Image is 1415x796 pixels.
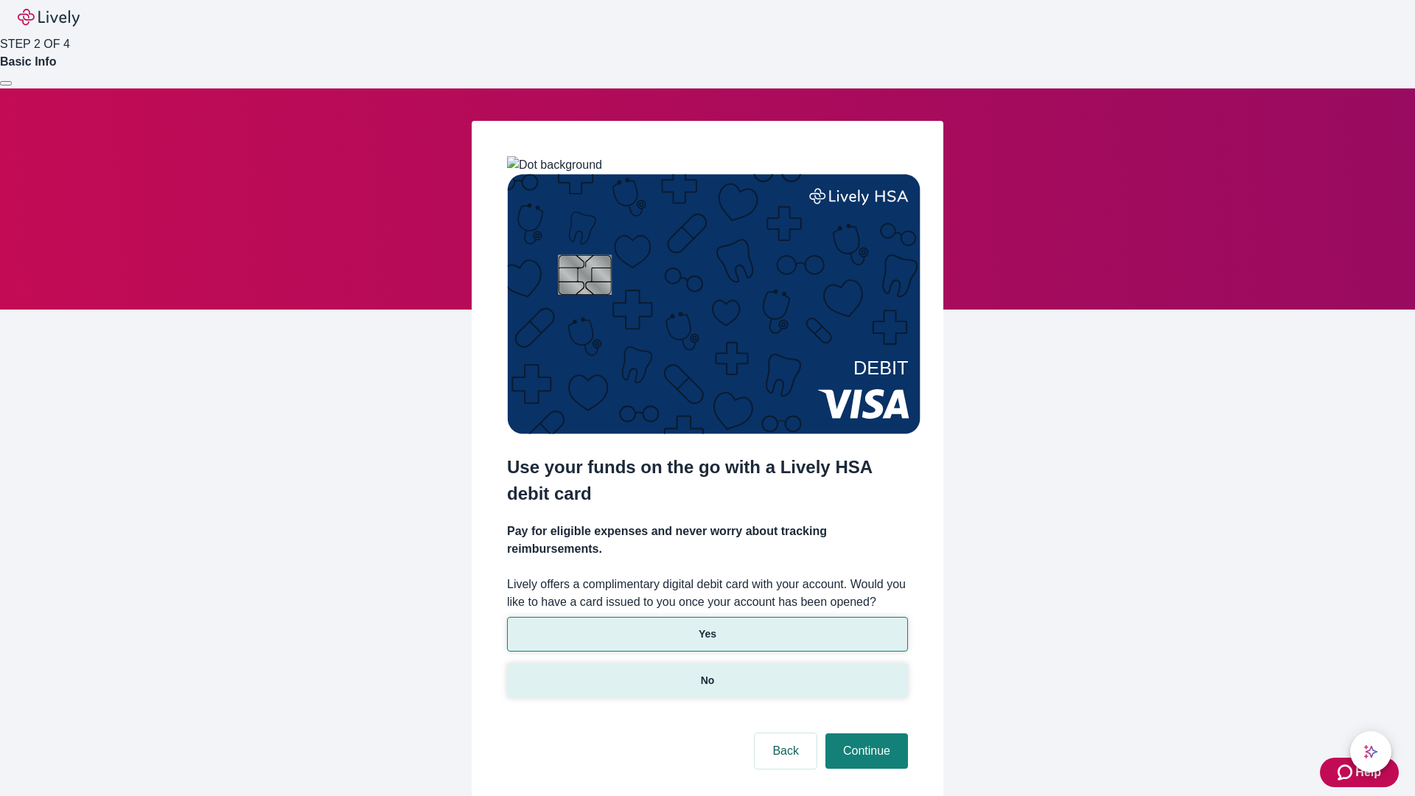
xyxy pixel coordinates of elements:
[18,9,80,27] img: Lively
[507,156,602,174] img: Dot background
[1350,731,1391,772] button: chat
[699,626,716,642] p: Yes
[1320,758,1399,787] button: Zendesk support iconHelp
[701,673,715,688] p: No
[507,454,908,507] h2: Use your funds on the go with a Lively HSA debit card
[507,576,908,611] label: Lively offers a complimentary digital debit card with your account. Would you like to have a card...
[507,523,908,558] h4: Pay for eligible expenses and never worry about tracking reimbursements.
[507,174,920,434] img: Debit card
[1363,744,1378,759] svg: Lively AI Assistant
[507,617,908,652] button: Yes
[1355,764,1381,781] span: Help
[1338,764,1355,781] svg: Zendesk support icon
[507,663,908,698] button: No
[755,733,817,769] button: Back
[825,733,908,769] button: Continue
